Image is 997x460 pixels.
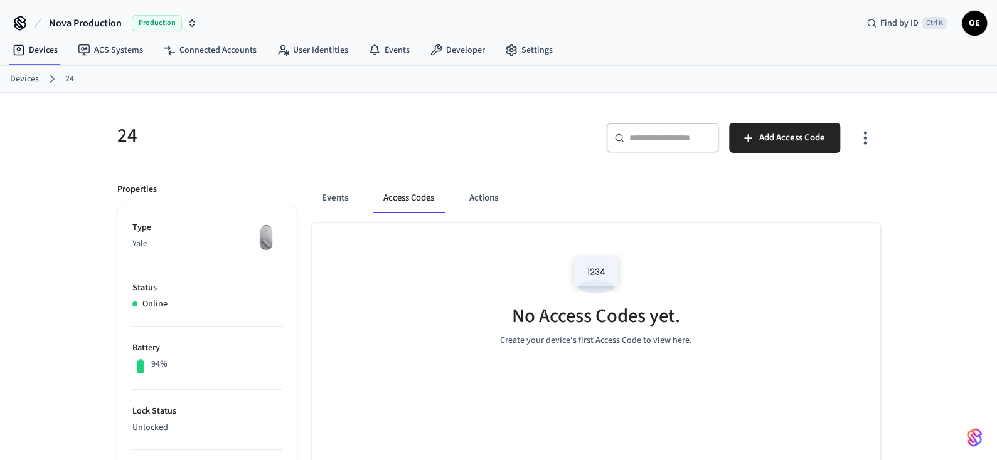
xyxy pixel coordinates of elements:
[963,12,986,34] span: OE
[142,298,168,311] p: Online
[922,17,947,29] span: Ctrl K
[132,342,282,355] p: Battery
[153,39,267,61] a: Connected Accounts
[568,248,624,301] img: Access Codes Empty State
[459,183,508,213] button: Actions
[49,16,122,31] span: Nova Production
[967,427,982,447] img: SeamLogoGradient.69752ec5.svg
[512,303,680,329] h5: No Access Codes yet.
[420,39,495,61] a: Developer
[132,221,282,234] p: Type
[373,183,444,213] button: Access Codes
[117,123,491,149] h5: 24
[495,39,563,61] a: Settings
[250,221,282,253] img: August Wifi Smart Lock 3rd Gen, Silver, Front
[10,73,39,86] a: Devices
[267,39,358,61] a: User Identities
[500,334,692,347] p: Create your device's first Access Code to view here.
[759,130,825,146] span: Add Access Code
[68,39,153,61] a: ACS Systems
[132,15,182,31] span: Production
[312,183,358,213] button: Events
[856,12,957,34] div: Find by IDCtrl K
[3,39,68,61] a: Devices
[132,421,282,434] p: Unlocked
[65,73,74,86] a: 24
[117,183,157,196] p: Properties
[962,11,987,36] button: OE
[132,281,282,295] p: Status
[312,183,880,213] div: ant example
[358,39,420,61] a: Events
[880,17,919,29] span: Find by ID
[132,238,282,251] p: Yale
[151,358,168,371] p: 94%
[132,405,282,418] p: Lock Status
[729,123,840,153] button: Add Access Code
